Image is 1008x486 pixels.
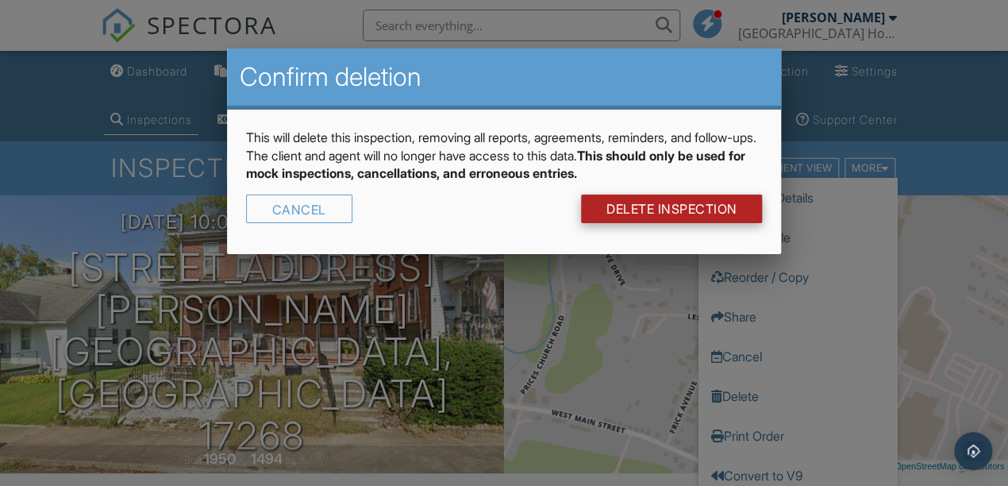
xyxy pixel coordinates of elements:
a: DELETE Inspection [581,195,763,223]
p: This will delete this inspection, removing all reports, agreements, reminders, and follow-ups. Th... [246,129,763,182]
div: Cancel [246,195,352,223]
div: Open Intercom Messenger [954,432,992,470]
h2: Confirm deletion [240,61,769,93]
strong: This should only be used for mock inspections, cancellations, and erroneous entries. [246,148,745,181]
